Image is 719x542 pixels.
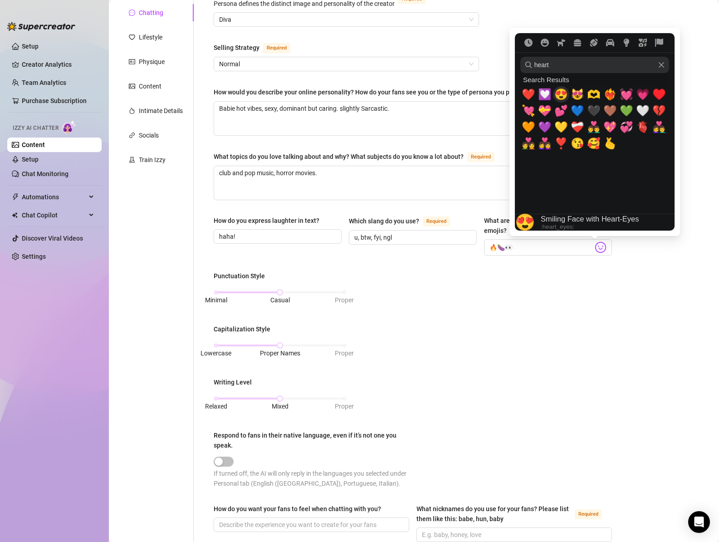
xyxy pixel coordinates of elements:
[22,79,66,86] a: Team Analytics
[214,324,277,334] label: Capitalization Style
[214,377,252,387] div: Writing Level
[12,212,18,218] img: Chat Copilot
[214,216,326,226] label: How do you express laughter in text?
[423,217,450,227] span: Required
[214,430,406,450] div: Respond to fans in their native language, even if it’s not one you speak.
[201,350,231,357] span: Lowercase
[219,13,474,26] span: Diva
[214,468,413,488] div: If turned off, the AI will only reply in the languages you selected under Personal tab (English (...
[575,509,602,519] span: Required
[219,57,474,71] span: Normal
[139,8,163,18] div: Chatting
[205,403,227,410] span: Relaxed
[22,170,68,177] a: Chat Monitoring
[22,141,45,148] a: Content
[219,232,334,241] input: How do you express laughter in text?
[214,102,611,135] textarea: How would you describe your online personality? How do your fans see you or the type of persona y...
[139,32,162,42] div: Lifestyle
[22,253,46,260] a: Settings
[349,216,460,227] label: Which slang do you use?
[214,271,265,281] div: Punctuation Style
[688,511,710,533] div: Open Intercom Messenger
[129,34,135,40] span: heart
[22,57,94,72] a: Creator Analytics
[219,520,402,530] input: How do you want your fans to feel when chatting with you?
[335,350,354,357] span: Proper
[263,43,290,53] span: Required
[272,403,289,410] span: Mixed
[22,156,39,163] a: Setup
[129,157,135,163] span: experiment
[205,296,227,304] span: Minimal
[22,208,86,222] span: Chat Copilot
[335,403,354,410] span: Proper
[416,504,612,524] label: What nicknames do you use for your fans? Please list them like this: babe, hun, baby
[129,59,135,65] span: idcard
[214,87,531,97] div: How would you describe your online personality? How do your fans see you or the type of persona y...
[214,457,234,467] button: Respond to fans in their native language, even if it’s not one you speak.
[22,94,94,108] a: Purchase Subscription
[214,43,259,53] div: Selling Strategy
[335,296,354,304] span: Proper
[22,235,83,242] a: Discover Viral Videos
[214,504,387,514] label: How do you want your fans to feel when chatting with you?
[214,430,413,450] label: Respond to fans in their native language, even if it’s not one you speak.
[484,216,571,236] div: What are your favorite emojis?
[62,120,76,133] img: AI Chatter
[139,155,166,165] div: Train Izzy
[484,216,612,236] label: What are your favorite emojis?
[416,504,571,524] div: What nicknames do you use for your fans? Please list them like this: babe, hun, baby
[595,241,607,253] img: svg%3e
[129,83,135,89] span: picture
[7,22,75,31] img: logo-BBDzfeDw.svg
[214,271,271,281] label: Punctuation Style
[129,108,135,114] span: fire
[214,216,319,226] div: How do you express laughter in text?
[214,324,270,334] div: Capitalization Style
[349,216,419,226] div: Which slang do you use?
[354,232,470,242] input: Which slang do you use?
[139,130,159,140] div: Socials
[139,106,183,116] div: Intimate Details
[214,151,504,162] label: What topics do you love talking about and why? What subjects do you know a lot about?
[489,241,593,253] input: What are your favorite emojis?
[214,152,464,162] div: What topics do you love talking about and why? What subjects do you know a lot about?
[422,530,605,540] input: What nicknames do you use for your fans? Please list them like this: babe, hun, baby
[12,193,19,201] span: thunderbolt
[214,87,572,98] label: How would you describe your online personality? How do your fans see you or the type of persona y...
[214,42,300,53] label: Selling Strategy
[129,132,135,138] span: link
[22,190,86,204] span: Automations
[139,57,165,67] div: Physique
[467,152,494,162] span: Required
[260,350,300,357] span: Proper Names
[214,166,611,200] textarea: What topics do you love talking about and why? What subjects do you know a lot about?
[22,43,39,50] a: Setup
[270,296,290,304] span: Casual
[139,81,161,91] div: Content
[129,10,135,16] span: message
[214,377,258,387] label: Writing Level
[13,124,59,133] span: Izzy AI Chatter
[214,504,381,514] div: How do you want your fans to feel when chatting with you?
